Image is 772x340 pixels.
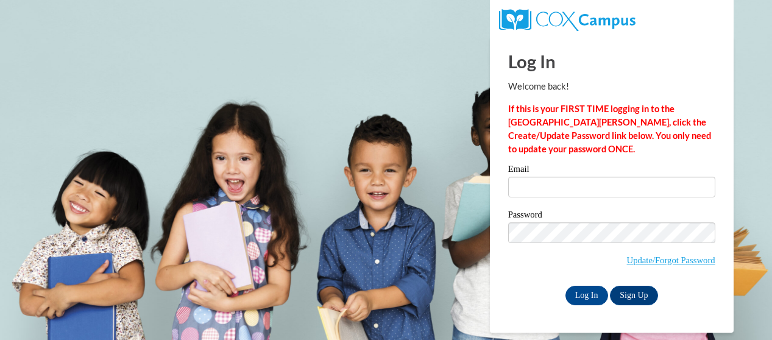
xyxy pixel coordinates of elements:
[508,165,715,177] label: Email
[508,80,715,93] p: Welcome back!
[627,255,715,265] a: Update/Forgot Password
[610,286,657,305] a: Sign Up
[508,49,715,74] h1: Log In
[499,9,636,31] img: COX Campus
[508,210,715,222] label: Password
[508,104,711,154] strong: If this is your FIRST TIME logging in to the [GEOGRAPHIC_DATA][PERSON_NAME], click the Create/Upd...
[565,286,608,305] input: Log In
